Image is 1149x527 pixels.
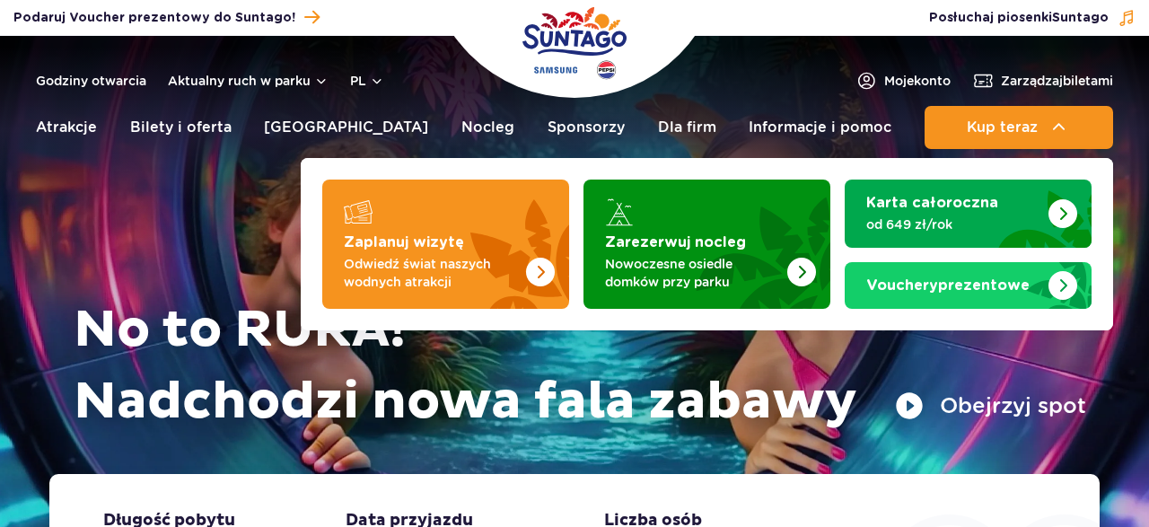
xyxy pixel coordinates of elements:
button: Obejrzyj spot [895,391,1086,420]
strong: prezentowe [866,278,1030,293]
p: Nowoczesne osiedle domków przy parku [605,255,780,291]
a: Dla firm [658,106,716,149]
a: Karta całoroczna [845,180,1092,248]
a: Bilety i oferta [130,106,232,149]
a: Mojekonto [855,70,951,92]
h1: No to RURA! Nadchodzi nowa fala zabawy [74,294,1086,438]
a: Sponsorzy [548,106,625,149]
span: Suntago [1052,12,1109,24]
strong: Zaplanuj wizytę [344,235,464,250]
span: Vouchery [866,278,938,293]
a: Godziny otwarcia [36,72,146,90]
strong: Zarezerwuj nocleg [605,235,746,250]
a: Atrakcje [36,106,97,149]
a: Zarządzajbiletami [972,70,1113,92]
a: Podaruj Voucher prezentowy do Suntago! [13,5,320,30]
span: Moje konto [884,72,951,90]
span: Kup teraz [967,119,1038,136]
a: Zarezerwuj nocleg [583,180,830,309]
button: Aktualny ruch w parku [168,74,329,88]
a: [GEOGRAPHIC_DATA] [264,106,428,149]
a: Informacje i pomoc [749,106,891,149]
span: Podaruj Voucher prezentowy do Suntago! [13,9,295,27]
strong: Karta całoroczna [866,196,998,210]
a: Vouchery prezentowe [845,262,1092,309]
span: Posłuchaj piosenki [929,9,1109,27]
button: pl [350,72,384,90]
a: Nocleg [461,106,514,149]
a: Zaplanuj wizytę [322,180,569,309]
button: Kup teraz [925,106,1113,149]
p: Odwiedź świat naszych wodnych atrakcji [344,255,519,291]
p: od 649 zł/rok [866,215,1041,233]
span: Zarządzaj biletami [1001,72,1113,90]
button: Posłuchaj piosenkiSuntago [929,9,1136,27]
